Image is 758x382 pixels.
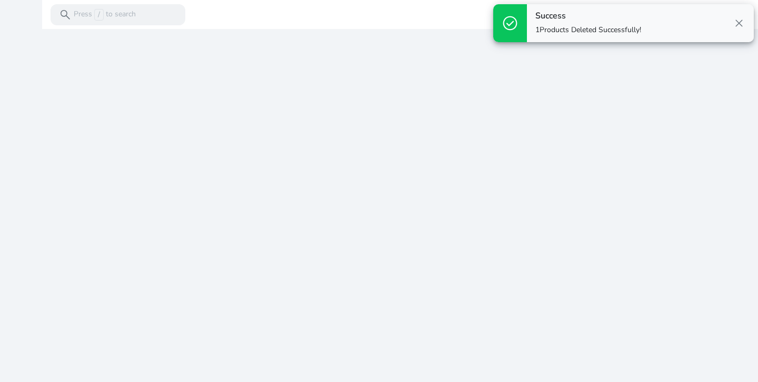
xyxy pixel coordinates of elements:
span: 1 [535,25,540,35]
h4: Success [535,11,641,21]
span: / [94,9,104,21]
span: search [59,8,72,21]
span: close [733,17,745,30]
p: Products Deleted Successfully! [535,25,641,35]
span: check_circle [502,15,518,32]
p: Press to search [74,9,136,21]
